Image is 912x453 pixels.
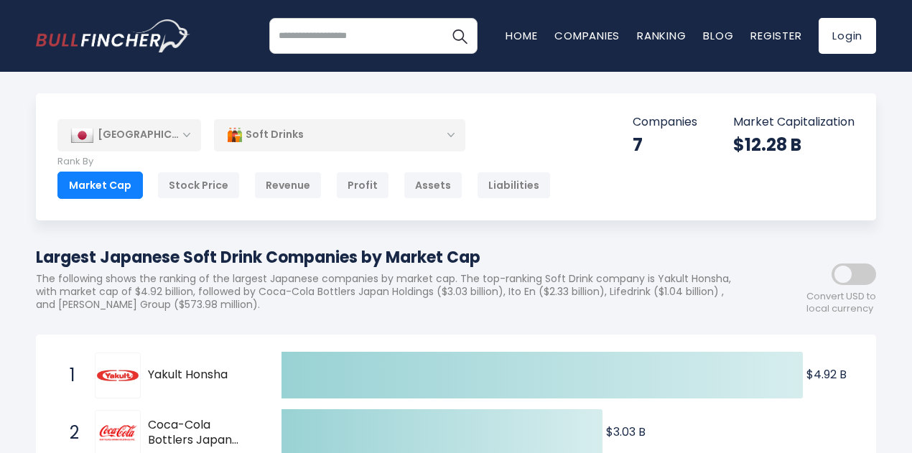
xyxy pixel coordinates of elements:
[637,28,686,43] a: Ranking
[733,115,855,130] p: Market Capitalization
[506,28,537,43] a: Home
[806,366,847,383] text: $4.92 B
[214,118,465,151] div: Soft Drinks
[36,19,190,52] img: bullfincher logo
[57,156,551,168] p: Rank By
[806,291,876,315] span: Convert USD to local currency
[633,115,697,130] p: Companies
[62,363,77,388] span: 1
[442,18,478,54] button: Search
[36,19,190,52] a: Go to homepage
[97,355,139,396] img: Yakult Honsha
[750,28,801,43] a: Register
[703,28,733,43] a: Blog
[404,172,462,199] div: Assets
[477,172,551,199] div: Liabilities
[62,421,77,445] span: 2
[57,172,143,199] div: Market Cap
[336,172,389,199] div: Profit
[157,172,240,199] div: Stock Price
[606,424,646,440] text: $3.03 B
[148,368,256,383] span: Yakult Honsha
[819,18,876,54] a: Login
[36,272,747,312] p: The following shows the ranking of the largest Japanese companies by market cap. The top-ranking ...
[733,134,855,156] div: $12.28 B
[57,119,201,151] div: [GEOGRAPHIC_DATA]
[633,134,697,156] div: 7
[148,418,256,448] span: Coca-Cola Bottlers Japan Holdings
[254,172,322,199] div: Revenue
[36,246,747,269] h1: Largest Japanese Soft Drink Companies by Market Cap
[554,28,620,43] a: Companies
